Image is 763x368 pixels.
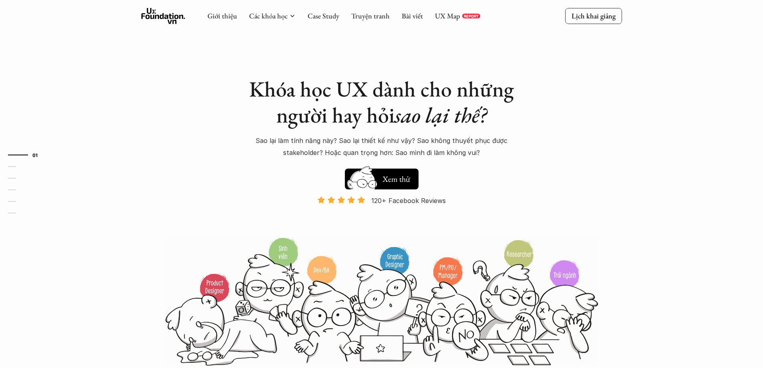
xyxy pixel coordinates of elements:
a: Xem thử [345,165,419,189]
a: Truyện tranh [351,11,390,20]
a: Giới thiệu [207,11,237,20]
p: 120+ Facebook Reviews [371,195,446,207]
p: Lịch khai giảng [572,11,616,20]
p: REPORT [464,14,479,18]
h1: Khóa học UX dành cho những người hay hỏi [242,76,522,128]
a: Bài viết [402,11,423,20]
a: Case Study [308,11,339,20]
a: UX Map [435,11,460,20]
a: 01 [8,150,46,160]
a: Lịch khai giảng [565,8,622,24]
a: REPORT [462,14,480,18]
strong: 01 [32,152,38,158]
a: Các khóa học [249,11,288,20]
em: sao lại thế? [395,101,487,129]
h5: Xem thử [383,173,410,185]
p: Sao lại làm tính năng này? Sao lại thiết kế như vậy? Sao không thuyết phục được stakeholder? Hoặc... [242,135,522,159]
a: 120+ Facebook Reviews [310,196,453,236]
